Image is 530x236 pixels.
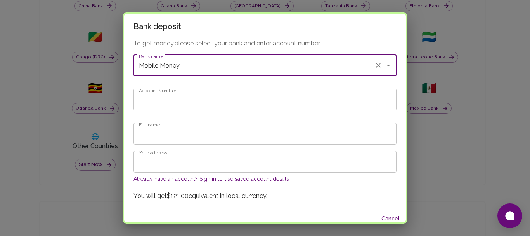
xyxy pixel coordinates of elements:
[124,14,406,39] h2: Bank deposit
[139,149,167,156] label: Your address
[133,175,289,183] button: Already have an account? Sign in to use saved account details
[373,60,384,71] button: Clear
[139,53,163,59] label: Bank name
[383,60,394,71] button: Open
[133,191,397,201] p: You will get $121.00 equivalent in local currency.
[139,87,176,94] label: Account Number
[378,212,403,226] button: Cancel
[497,203,522,228] button: Open chat window
[139,121,160,128] label: Full name
[133,39,397,48] p: To get money, please select your bank and enter account number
